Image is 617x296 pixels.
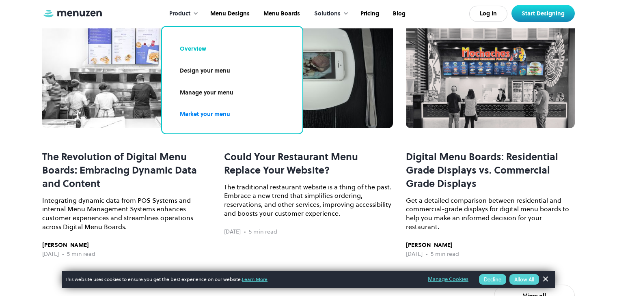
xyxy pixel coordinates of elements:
div: 5 min read [431,250,459,259]
a: Learn More [242,276,268,283]
a: Pricing [353,1,385,26]
div: 5 min read [249,227,277,236]
a: Dismiss Banner [539,273,551,285]
a: The Revolution of Digital Menu Boards: Embracing Dynamic Data and Content [42,150,211,190]
div: [DATE] [42,250,59,259]
div: • [426,250,427,259]
a: Manage your menu [172,84,293,102]
a: Blog [385,1,412,26]
div: [DATE] [224,227,241,236]
div: Get a detailed comparison between residential and commercial-grade displays for digital menu boar... [406,196,575,232]
a: Digital Menu Boards: Residential Grade Displays vs. Commercial Grade Displays [406,150,575,190]
a: Log In [469,6,507,22]
div: Integrating dynamic data from POS Systems and internal Menu Management Systems enhances customer ... [42,196,211,232]
div: • [244,227,246,236]
div: Product [169,9,190,18]
a: Design your menu [172,62,293,80]
div: [DATE] [406,250,423,259]
a: Overview [172,40,293,58]
span: This website uses cookies to ensure you get the best experience on our website. [65,276,416,283]
a: Market your menu [172,105,293,124]
a: Menu Designs [203,1,256,26]
a: Manage Cookies [428,275,468,284]
a: Menu Boards [256,1,306,26]
button: Decline [479,274,506,285]
button: Allow All [509,274,539,285]
div: Solutions [314,9,341,18]
div: [PERSON_NAME] [42,241,95,250]
nav: Product [161,26,303,134]
a: Could Your Restaurant Menu Replace Your Website? [224,150,393,177]
div: 5 min read [67,250,95,259]
div: • [62,250,64,259]
div: Product [161,1,203,26]
div: [PERSON_NAME] [406,241,459,250]
a: Start Designing [511,5,575,22]
div: The traditional restaurant website is a thing of the past. Embrace a new trend that simplifies or... [224,183,393,218]
div: Solutions [306,1,353,26]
